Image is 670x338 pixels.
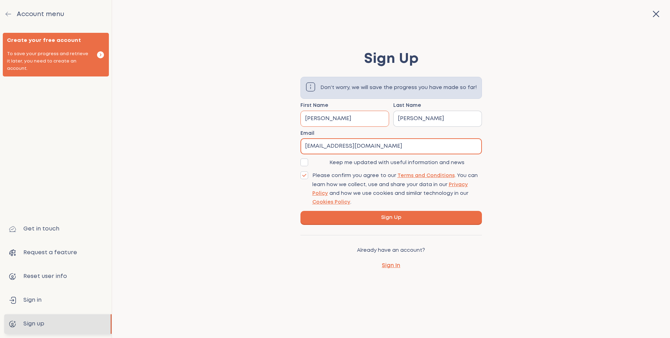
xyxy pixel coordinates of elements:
button: Sign in [4,291,107,310]
a: Terms and Conditions [397,174,455,178]
span: First Name [300,103,328,109]
span: Sign Up [381,214,401,221]
div: Get in touch [8,225,103,233]
div: Sign up [8,320,107,328]
input: Email [301,139,482,154]
button: Request a feature [4,243,107,263]
p: To save your progress and retrieve it later, you need to create an account. [7,51,92,72]
div: Request a feature [8,249,103,257]
h1: Sign Up [300,48,482,70]
button: Get in touch [4,219,107,239]
input: Last Name [394,111,482,126]
span: Last Name [393,103,421,109]
input: First Name [301,111,389,126]
p: Don't worry, we will save the progress you have made so far! [320,83,477,92]
p: Please confirm you agree to our . You can learn how we collect, use and share your data in our an... [312,171,482,207]
p: Already have an account? [300,246,482,255]
span: Email [300,131,314,137]
div: Sign in [8,296,103,304]
p: Account menu [17,10,107,19]
div: Reset user info [8,272,103,281]
button: Sign Up [300,211,482,224]
button: Sign up [4,314,112,334]
button: Reset user info [4,267,107,286]
p: Keep me updated with useful information and news [329,159,464,167]
a: Privacy Policy [312,183,468,196]
button: Sign In [300,259,482,272]
a: Cookies Policy [312,200,350,205]
p: Create your free account [7,37,92,44]
button: Create your free accountTo save your progress and retrieve it later, you need to create an account. [3,33,109,76]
